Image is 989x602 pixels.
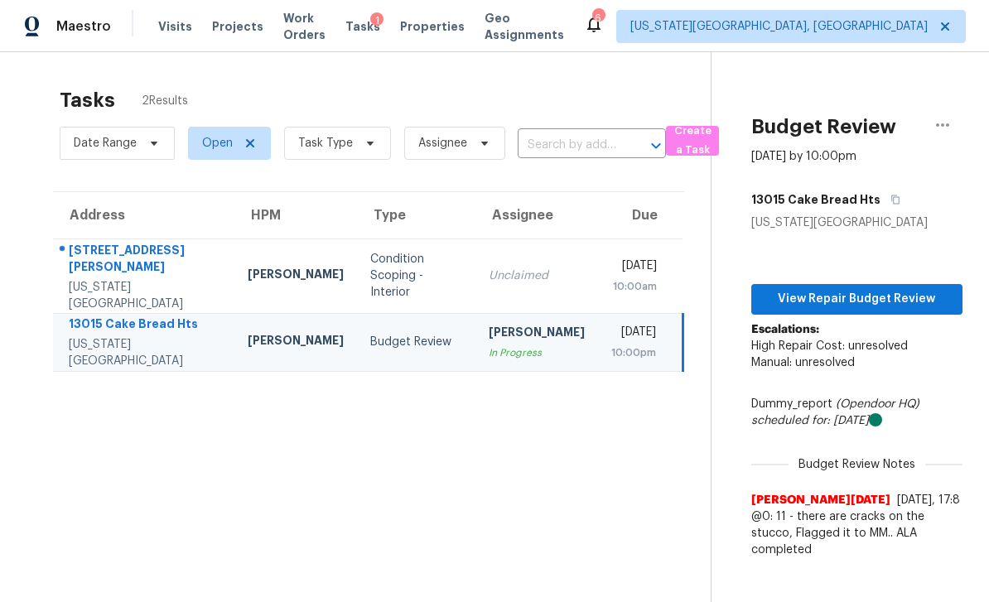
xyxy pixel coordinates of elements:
div: [STREET_ADDRESS][PERSON_NAME] [69,242,221,279]
h2: Budget Review [751,118,896,135]
span: Manual: unresolved [751,357,855,368]
button: View Repair Budget Review [751,284,962,315]
th: Assignee [475,192,598,238]
div: Dummy_report [751,396,962,429]
h2: Tasks [60,92,115,108]
th: HPM [234,192,357,238]
span: Assignee [418,135,467,152]
i: scheduled for: [DATE] [751,415,869,426]
div: In Progress [489,344,585,361]
h5: 13015 Cake Bread Hts [751,191,880,208]
i: (Opendoor HQ) [836,398,919,410]
span: Geo Assignments [485,10,564,43]
span: Create a Task [674,122,711,160]
div: Budget Review [370,334,462,350]
span: Budget Review Notes [789,456,925,473]
div: [US_STATE][GEOGRAPHIC_DATA] [69,279,221,312]
div: [DATE] [611,258,658,278]
div: [US_STATE][GEOGRAPHIC_DATA] [69,336,221,369]
b: Escalations: [751,324,819,335]
span: @0: 11 - there are cracks on the stucco, Flagged it to MM.. ALA completed [751,508,962,558]
span: Tasks [345,21,380,32]
div: [DATE] by 10:00pm [751,148,856,165]
span: Properties [400,18,465,35]
button: Copy Address [880,185,903,214]
div: [PERSON_NAME] [248,332,344,353]
span: Open [202,135,233,152]
span: 2 Results [142,93,188,109]
span: Date Range [74,135,137,152]
div: [DATE] [611,324,656,344]
div: Condition Scoping - Interior [370,251,462,301]
span: Projects [212,18,263,35]
span: Task Type [298,135,353,152]
span: Maestro [56,18,111,35]
div: [PERSON_NAME] [489,324,585,344]
th: Address [53,192,234,238]
span: [US_STATE][GEOGRAPHIC_DATA], [GEOGRAPHIC_DATA] [630,18,928,35]
span: [PERSON_NAME][DATE] [751,492,890,508]
div: 10:00am [611,278,658,295]
button: Create a Task [666,126,719,156]
div: [PERSON_NAME] [248,266,344,287]
span: [DATE], 17:8 [897,494,960,506]
div: [US_STATE][GEOGRAPHIC_DATA] [751,214,962,231]
div: 1 [370,12,384,29]
span: Work Orders [283,10,326,43]
div: Unclaimed [489,267,585,284]
button: Open [644,134,668,157]
span: High Repair Cost: unresolved [751,340,908,352]
div: 6 [592,10,604,26]
th: Due [598,192,683,238]
div: 13015 Cake Bread Hts [69,315,221,336]
input: Search by address [518,132,620,158]
div: 10:00pm [611,344,656,361]
span: Visits [158,18,192,35]
th: Type [357,192,475,238]
span: View Repair Budget Review [765,289,949,310]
